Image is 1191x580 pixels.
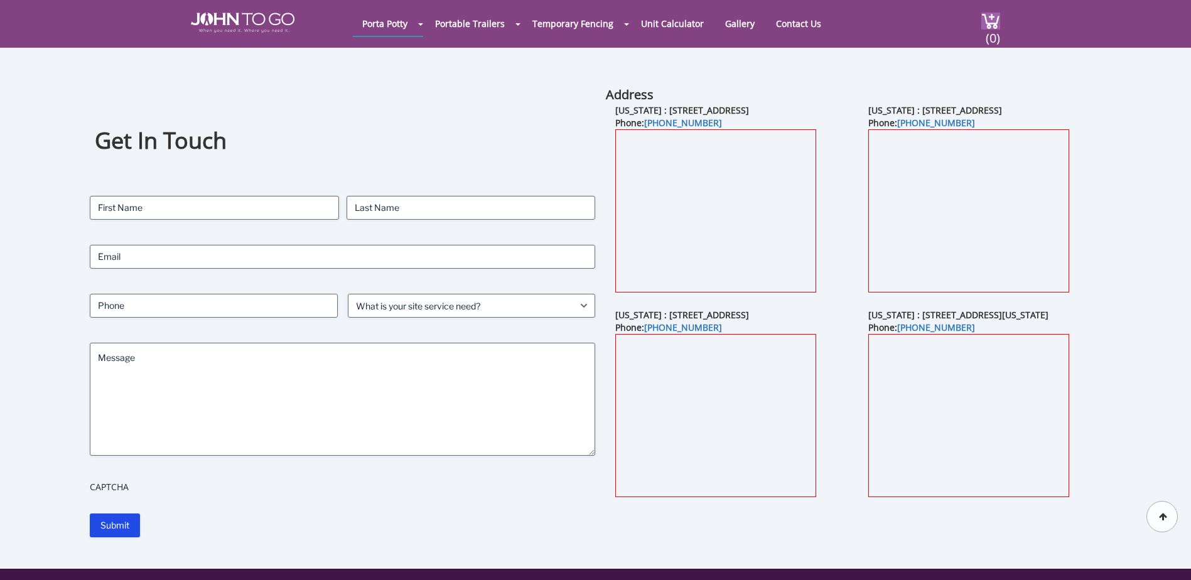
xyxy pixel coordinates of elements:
a: [PHONE_NUMBER] [644,321,722,333]
input: Last Name [347,196,596,220]
b: Phone: [868,321,975,333]
button: Live Chat [1141,530,1191,580]
a: Porta Potty [353,11,417,36]
a: Contact Us [767,11,831,36]
b: [US_STATE] : [STREET_ADDRESS] [868,104,1002,116]
b: [US_STATE] : [STREET_ADDRESS] [615,104,749,116]
a: [PHONE_NUMBER] [644,117,722,129]
a: Temporary Fencing [523,11,623,36]
a: [PHONE_NUMBER] [897,117,975,129]
b: [US_STATE] : [STREET_ADDRESS][US_STATE] [868,309,1048,321]
a: Portable Trailers [426,11,514,36]
img: cart a [981,13,1000,30]
b: Phone: [868,117,975,129]
input: Phone [90,294,338,318]
b: Phone: [615,321,722,333]
input: Submit [90,513,140,537]
label: CAPTCHA [90,481,595,493]
h1: Get In Touch [95,126,590,156]
a: Gallery [716,11,764,36]
a: [PHONE_NUMBER] [897,321,975,333]
input: First Name [90,196,339,220]
b: Address [606,86,654,103]
img: JOHN to go [191,13,294,33]
b: Phone: [615,117,722,129]
a: Unit Calculator [632,11,713,36]
b: [US_STATE] : [STREET_ADDRESS] [615,309,749,321]
input: Email [90,245,595,269]
span: (0) [985,19,1000,46]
